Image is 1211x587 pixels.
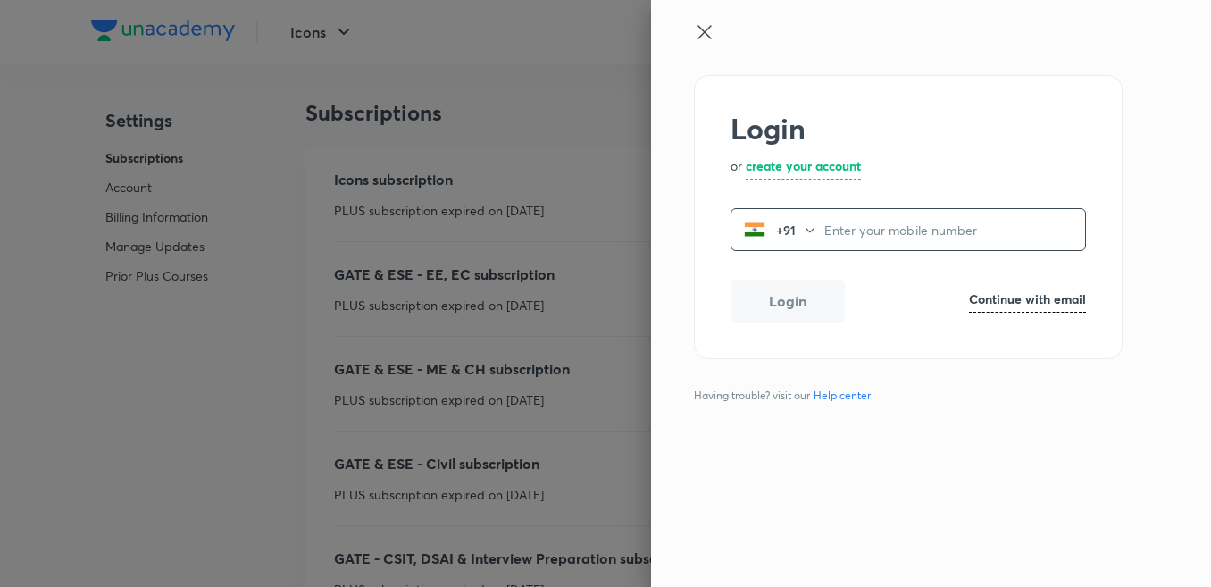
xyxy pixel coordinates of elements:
h2: Login [731,112,1086,146]
p: or [731,156,742,180]
h6: Continue with email [969,289,1086,308]
a: create your account [746,156,861,180]
a: Continue with email [969,289,1086,313]
img: India [744,219,765,240]
p: +91 [765,221,803,239]
a: Help center [810,388,874,404]
span: Having trouble? visit our [694,388,878,404]
h6: create your account [746,156,861,175]
button: Login [731,280,845,323]
input: Enter your mobile number [824,212,1085,248]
